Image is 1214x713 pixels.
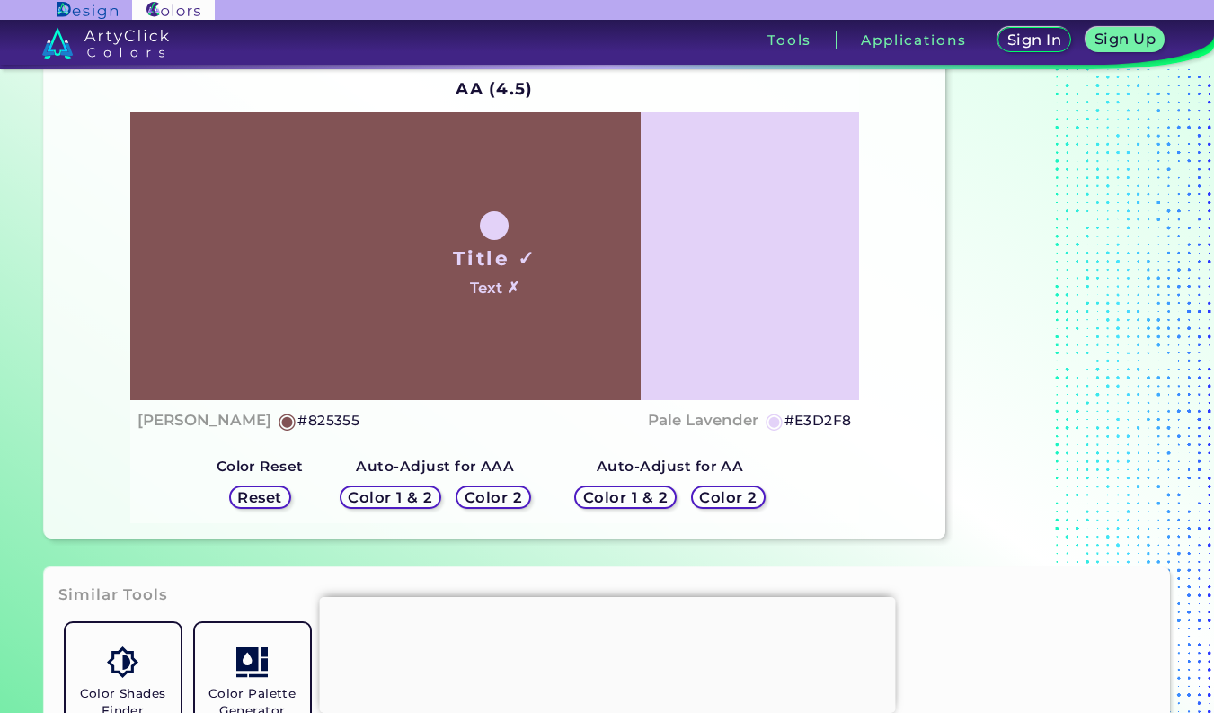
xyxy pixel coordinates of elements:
[765,410,784,432] h5: ◉
[702,491,754,504] h5: Color 2
[587,491,663,504] h5: Color 1 & 2
[240,491,280,504] h5: Reset
[767,33,811,47] h3: Tools
[236,646,268,678] img: icon_col_pal_col.svg
[861,33,966,47] h3: Applications
[597,458,743,475] strong: Auto-Adjust for AA
[42,27,169,59] img: logo_artyclick_colors_white.svg
[107,646,138,678] img: icon_color_shades.svg
[470,275,519,301] h4: Text ✗
[648,407,758,433] h4: Pale Lavender
[1097,32,1153,46] h5: Sign Up
[57,2,117,19] img: ArtyClick Design logo
[1001,29,1068,51] a: Sign In
[1089,29,1160,51] a: Sign Up
[453,245,536,272] h1: Title ✓
[217,458,304,475] strong: Color Reset
[297,409,359,432] h5: #825355
[447,69,542,109] h2: AA (4.5)
[467,491,519,504] h5: Color 2
[137,407,271,433] h4: [PERSON_NAME]
[319,597,895,709] iframe: Advertisement
[784,409,852,432] h5: #E3D2F8
[356,458,514,475] strong: Auto-Adjust for AAA
[352,491,429,504] h5: Color 1 & 2
[1010,33,1059,47] h5: Sign In
[278,410,297,432] h5: ◉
